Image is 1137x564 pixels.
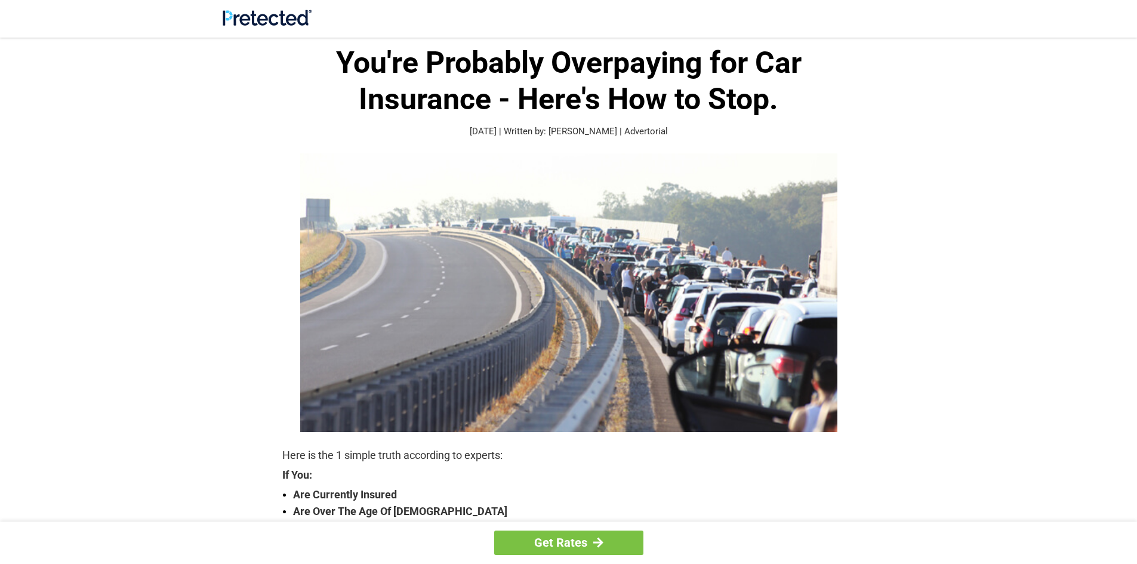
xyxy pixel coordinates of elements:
strong: Are Over The Age Of [DEMOGRAPHIC_DATA] [293,503,855,520]
strong: Drive Less Than 50 Miles Per Day [293,520,855,537]
p: Here is the 1 simple truth according to experts: [282,447,855,464]
a: Site Logo [223,17,312,28]
a: Get Rates [494,531,643,555]
strong: If You: [282,470,855,480]
strong: Are Currently Insured [293,486,855,503]
h1: You're Probably Overpaying for Car Insurance - Here's How to Stop. [282,45,855,118]
p: [DATE] | Written by: [PERSON_NAME] | Advertorial [282,125,855,138]
img: Site Logo [223,10,312,26]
